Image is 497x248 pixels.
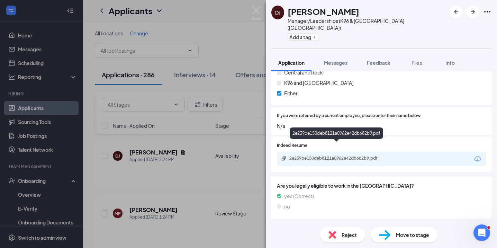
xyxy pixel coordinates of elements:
[445,60,455,66] span: Info
[313,35,317,39] svg: Plus
[284,69,323,76] span: Central and Rock
[278,60,305,66] span: Application
[290,127,383,139] div: 2e239be150deb8121a0962e42db682b9.pdf
[467,6,479,18] button: ArrowRight
[452,8,460,16] svg: ArrowLeftNew
[289,156,386,161] div: 2e239be150deb8121a0962e42db682b9.pdf
[412,60,422,66] span: Files
[367,60,390,66] span: Feedback
[277,142,307,149] span: Indeed Resume
[277,113,422,119] span: If you were referred by a current employee, please enter their name below.
[396,231,429,239] span: Move to stage
[275,9,280,16] div: DJ
[473,155,482,163] svg: Download
[281,156,393,162] a: Paperclip2e239be150deb8121a0962e42db682b9.pdf
[284,203,290,210] span: no
[284,79,353,87] span: K96 and [GEOGRAPHIC_DATA]
[281,156,287,161] svg: Paperclip
[277,182,486,189] span: Are you legally eligible to work in the [GEOGRAPHIC_DATA]?
[277,122,486,130] span: N/a
[324,60,347,66] span: Messages
[288,33,318,41] button: PlusAdd a tag
[473,224,490,241] iframe: Intercom live chat
[288,6,359,17] h1: [PERSON_NAME]
[342,231,357,239] span: Reject
[288,17,446,31] div: Manager/Leadership at K96 & [GEOGRAPHIC_DATA] ([GEOGRAPHIC_DATA])
[469,8,477,16] svg: ArrowRight
[284,89,298,97] span: Either
[483,8,491,16] svg: Ellipses
[284,192,314,200] span: yes (Correct)
[450,6,462,18] button: ArrowLeftNew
